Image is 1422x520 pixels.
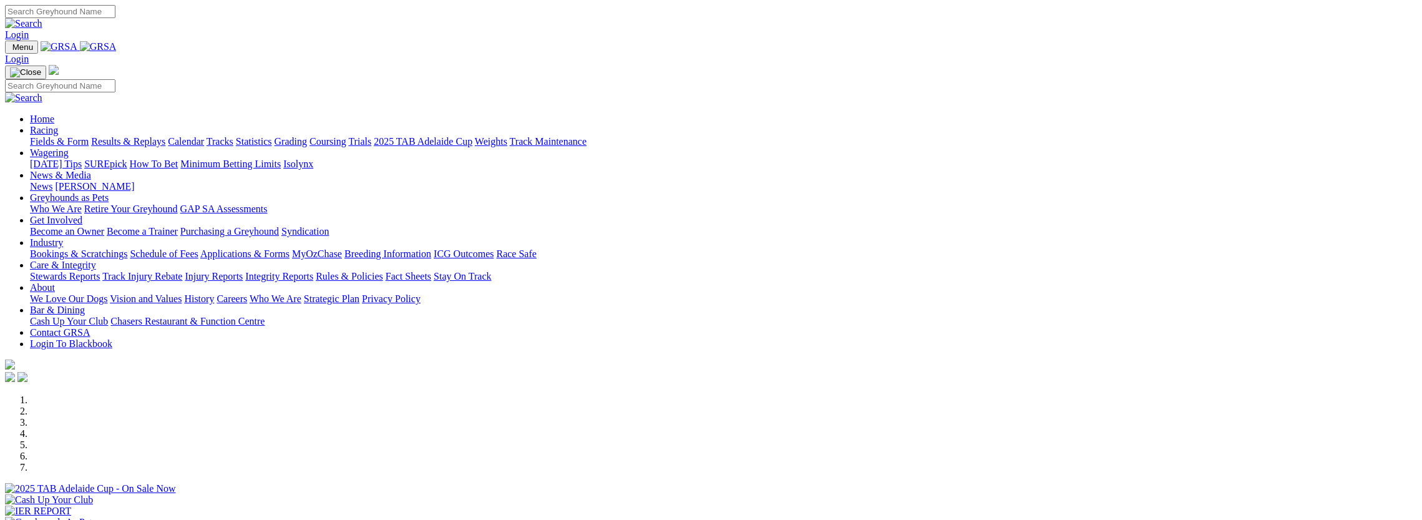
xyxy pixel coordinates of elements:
[12,42,33,52] span: Menu
[80,41,117,52] img: GRSA
[30,226,1417,237] div: Get Involved
[30,215,82,225] a: Get Involved
[84,159,127,169] a: SUREpick
[30,237,63,248] a: Industry
[55,181,134,192] a: [PERSON_NAME]
[5,79,115,92] input: Search
[30,293,1417,305] div: About
[110,293,182,304] a: Vision and Values
[5,66,46,79] button: Toggle navigation
[250,293,301,304] a: Who We Are
[292,248,342,259] a: MyOzChase
[348,136,371,147] a: Trials
[30,159,1417,170] div: Wagering
[245,271,313,282] a: Integrity Reports
[30,125,58,135] a: Racing
[207,136,233,147] a: Tracks
[184,293,214,304] a: History
[30,181,52,192] a: News
[374,136,472,147] a: 2025 TAB Adelaide Cup
[30,338,112,349] a: Login To Blackbook
[49,65,59,75] img: logo-grsa-white.png
[30,248,1417,260] div: Industry
[30,226,104,237] a: Become an Owner
[10,67,41,77] img: Close
[30,136,1417,147] div: Racing
[362,293,421,304] a: Privacy Policy
[316,271,383,282] a: Rules & Policies
[168,136,204,147] a: Calendar
[185,271,243,282] a: Injury Reports
[30,260,96,270] a: Care & Integrity
[5,360,15,370] img: logo-grsa-white.png
[91,136,165,147] a: Results & Replays
[281,226,329,237] a: Syndication
[180,204,268,214] a: GAP SA Assessments
[84,204,178,214] a: Retire Your Greyhound
[5,494,93,506] img: Cash Up Your Club
[30,147,69,158] a: Wagering
[41,41,77,52] img: GRSA
[30,204,82,214] a: Who We Are
[17,372,27,382] img: twitter.svg
[5,5,115,18] input: Search
[180,159,281,169] a: Minimum Betting Limits
[30,181,1417,192] div: News & Media
[5,18,42,29] img: Search
[496,248,536,259] a: Race Safe
[200,248,290,259] a: Applications & Forms
[30,316,108,326] a: Cash Up Your Club
[30,271,100,282] a: Stewards Reports
[30,248,127,259] a: Bookings & Scratchings
[5,483,176,494] img: 2025 TAB Adelaide Cup - On Sale Now
[30,170,91,180] a: News & Media
[236,136,272,147] a: Statistics
[5,506,71,517] img: IER REPORT
[5,54,29,64] a: Login
[5,29,29,40] a: Login
[275,136,307,147] a: Grading
[30,114,54,124] a: Home
[304,293,359,304] a: Strategic Plan
[30,192,109,203] a: Greyhounds as Pets
[30,327,90,338] a: Contact GRSA
[130,248,198,259] a: Schedule of Fees
[283,159,313,169] a: Isolynx
[30,159,82,169] a: [DATE] Tips
[30,293,107,304] a: We Love Our Dogs
[5,41,38,54] button: Toggle navigation
[30,316,1417,327] div: Bar & Dining
[180,226,279,237] a: Purchasing a Greyhound
[107,226,178,237] a: Become a Trainer
[30,271,1417,282] div: Care & Integrity
[130,159,178,169] a: How To Bet
[434,271,491,282] a: Stay On Track
[30,204,1417,215] div: Greyhounds as Pets
[30,305,85,315] a: Bar & Dining
[5,92,42,104] img: Search
[5,372,15,382] img: facebook.svg
[30,136,89,147] a: Fields & Form
[309,136,346,147] a: Coursing
[30,282,55,293] a: About
[217,293,247,304] a: Careers
[386,271,431,282] a: Fact Sheets
[110,316,265,326] a: Chasers Restaurant & Function Centre
[102,271,182,282] a: Track Injury Rebate
[475,136,507,147] a: Weights
[510,136,587,147] a: Track Maintenance
[344,248,431,259] a: Breeding Information
[434,248,494,259] a: ICG Outcomes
